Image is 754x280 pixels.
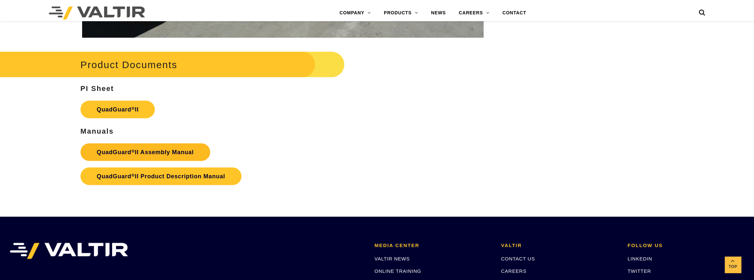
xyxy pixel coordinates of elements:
[10,243,128,259] img: VALTIR
[131,173,135,178] sup: ®
[374,243,491,248] h2: MEDIA CENTER
[97,149,194,155] strong: QuadGuard II Assembly Manual
[131,149,135,154] sup: ®
[496,7,533,20] a: CONTACT
[131,106,135,111] sup: ®
[377,7,425,20] a: PRODUCTS
[333,7,377,20] a: COMPANY
[501,256,535,261] a: CONTACT US
[80,168,241,185] a: QuadGuard®II Product Description Manual
[628,243,744,248] h2: FOLLOW US
[628,256,652,261] a: LINKEDIN
[97,173,225,180] strong: QuadGuard II Product Description Manual
[725,263,741,271] span: Top
[80,127,114,135] strong: Manuals
[425,7,452,20] a: NEWS
[374,256,410,261] a: VALTIR NEWS
[452,7,496,20] a: CAREERS
[80,101,155,118] a: QuadGuard®II
[725,257,741,273] a: Top
[80,143,210,161] a: QuadGuard®II Assembly Manual
[501,243,617,248] h2: VALTIR
[374,268,421,274] a: ONLINE TRAINING
[80,84,114,93] strong: PI Sheet
[628,268,651,274] a: TWITTER
[501,268,526,274] a: CAREERS
[49,7,145,20] img: Valtir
